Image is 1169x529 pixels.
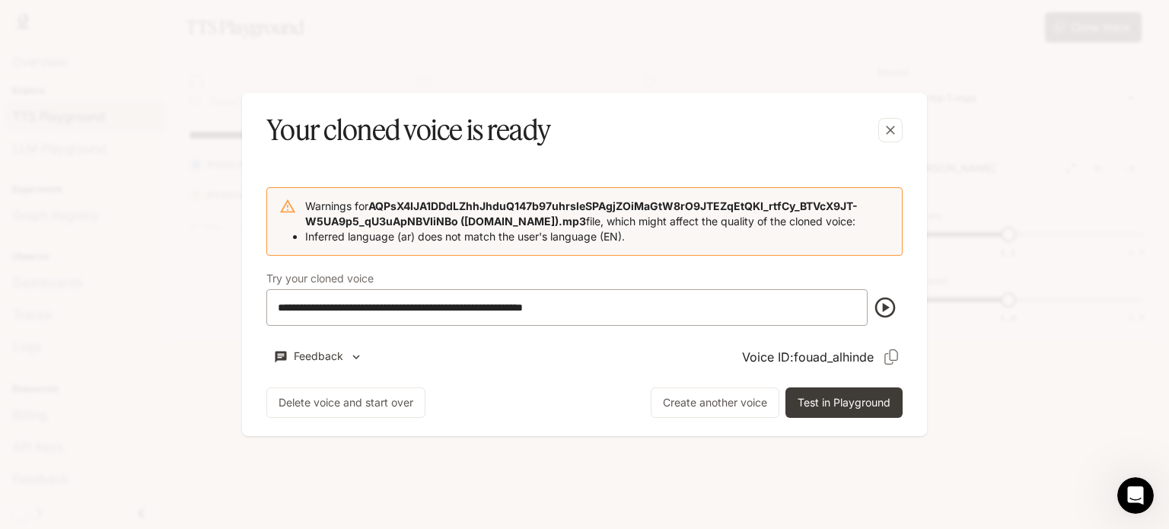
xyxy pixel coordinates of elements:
p: Voice ID: fouad_alhinde [742,348,874,366]
button: Create another voice [651,387,779,418]
li: Inferred language (ar) does not match the user's language (EN). [305,229,890,244]
b: AQPsX4IJA1DDdLZhhJhduQ147b97uhrsleSPAgjZOiMaGtW8rO9JTEZqEtQKI_rtfCy_BTVcX9JT-W5UA9p5_qU3uApNBVIiN... [305,199,858,228]
div: Warnings for file, which might affect the quality of the cloned voice: [305,193,890,250]
h5: Your cloned voice is ready [266,111,550,149]
button: Delete voice and start over [266,387,425,418]
button: Copy Voice ID [880,346,903,368]
p: Try your cloned voice [266,273,374,284]
iframe: Intercom live chat [1117,477,1154,514]
button: Test in Playground [785,387,903,418]
button: Feedback [266,344,370,369]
